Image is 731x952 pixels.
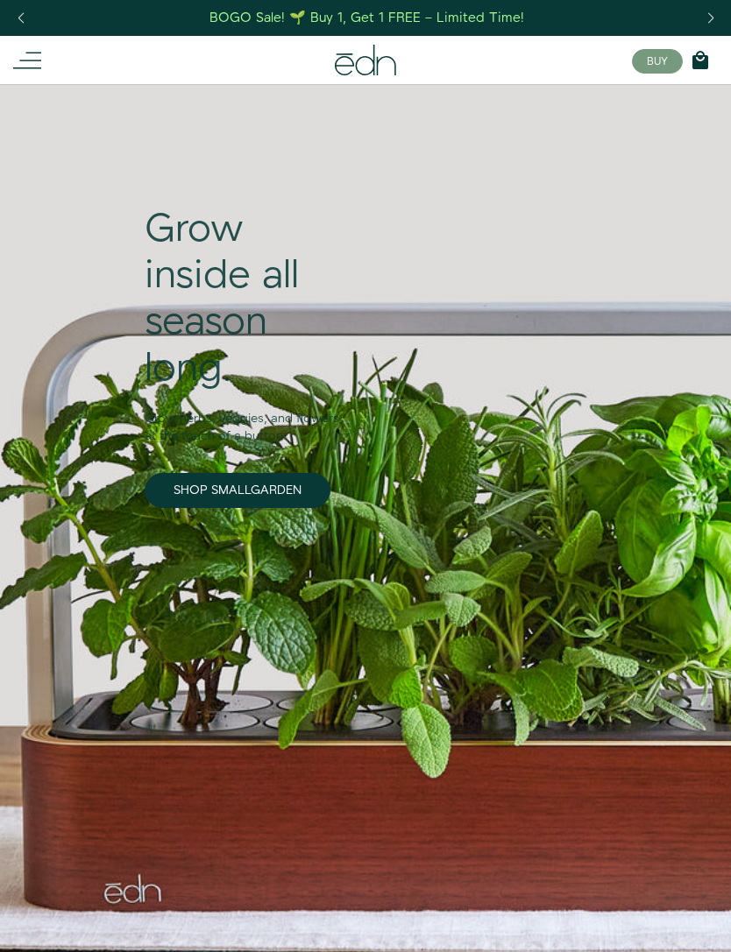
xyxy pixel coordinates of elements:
a: SHOP SMALLGARDEN [145,473,330,508]
a: BOGO Sale! 🌱 Buy 1, Get 1 FREE – Limited Time! [209,4,527,32]
div: Grow inside all season long. [145,207,344,391]
div: BOGO Sale! 🌱 Buy 1, Get 1 FREE – Limited Time! [209,9,524,27]
div: Grow herbs, veggies, and flowers at the touch of a button. [145,392,344,445]
button: BUY [632,49,683,74]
